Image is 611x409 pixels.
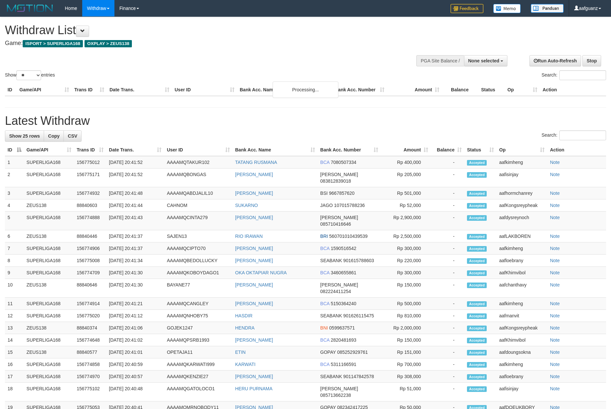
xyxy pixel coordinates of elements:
[106,212,164,230] td: [DATE] 20:41:43
[5,346,24,358] td: 15
[431,310,464,322] td: -
[5,24,401,37] h1: Withdraw List
[235,215,273,220] a: [PERSON_NAME]
[442,84,478,96] th: Balance
[24,371,74,383] td: SUPERLIGA168
[63,130,82,142] a: CSV
[467,246,487,252] span: Accepted
[334,203,365,208] span: Copy 107015788236 to clipboard
[24,187,74,199] td: SUPERLIGA168
[497,334,547,346] td: aafKhimvibol
[550,282,560,287] a: Note
[164,334,232,346] td: AAAAMQPSRB1993
[329,325,355,330] span: Copy 0599637571 to clipboard
[343,374,374,379] span: Copy 901147842578 to clipboard
[467,234,487,239] span: Accepted
[235,246,273,251] a: [PERSON_NAME]
[431,199,464,212] td: -
[431,267,464,279] td: -
[467,258,487,264] span: Accepted
[68,133,77,139] span: CSV
[320,160,330,165] span: BCA
[467,338,487,343] span: Accepted
[320,203,333,208] span: JAGO
[164,255,232,267] td: AAAAMQBEDOLLUCKY
[24,199,74,212] td: ZEUS138
[5,169,24,187] td: 2
[5,156,24,169] td: 1
[74,346,106,358] td: 88840577
[381,371,431,383] td: Rp 308,000
[235,362,256,367] a: KARWATI
[5,371,24,383] td: 17
[381,144,431,156] th: Amount: activate to sort column ascending
[320,282,358,287] span: [PERSON_NAME]
[235,325,255,330] a: HENDRA
[107,84,172,96] th: Date Trans.
[74,144,106,156] th: Trans ID: activate to sort column ascending
[74,298,106,310] td: 156774914
[5,70,55,80] label: Show entries
[582,55,601,66] a: Stop
[320,301,330,306] span: BCA
[74,279,106,298] td: 88840646
[320,325,328,330] span: BNI
[497,371,547,383] td: aafloebrany
[381,310,431,322] td: Rp 810,000
[17,84,72,96] th: Game/API
[164,169,232,187] td: AAAAMQBONGAS
[106,267,164,279] td: [DATE] 20:41:30
[106,242,164,255] td: [DATE] 20:41:37
[550,172,560,177] a: Note
[235,301,273,306] a: [PERSON_NAME]
[381,230,431,242] td: Rp 2,500,000
[5,322,24,334] td: 13
[74,242,106,255] td: 156774906
[431,169,464,187] td: -
[5,230,24,242] td: 6
[550,374,560,379] a: Note
[24,383,74,401] td: SUPERLIGA168
[74,187,106,199] td: 156774932
[24,242,74,255] td: SUPERLIGA168
[529,55,581,66] a: Run Auto-Refresh
[320,178,351,184] span: Copy 083812839018 to clipboard
[5,298,24,310] td: 11
[5,383,24,401] td: 18
[320,191,328,196] span: BSI
[74,156,106,169] td: 156775012
[331,337,356,343] span: Copy 2820481693 to clipboard
[468,58,500,63] span: None selected
[550,215,560,220] a: Note
[467,215,487,221] span: Accepted
[431,255,464,267] td: -
[464,144,497,156] th: Status: activate to sort column ascending
[24,212,74,230] td: SUPERLIGA168
[24,156,74,169] td: SUPERLIGA168
[24,298,74,310] td: SUPERLIGA168
[467,160,487,166] span: Accepted
[531,4,564,13] img: panduan.png
[497,230,547,242] td: aafLAKBOREN
[164,358,232,371] td: AAAAMQKARWATI999
[497,383,547,401] td: aafisinjay
[331,270,356,275] span: Copy 3460655861 to clipboard
[320,270,330,275] span: BCA
[431,144,464,156] th: Balance: activate to sort column ascending
[467,283,487,288] span: Accepted
[164,230,232,242] td: SAJEN13
[24,255,74,267] td: SUPERLIGA168
[24,334,74,346] td: SUPERLIGA168
[550,203,560,208] a: Note
[74,199,106,212] td: 88840603
[497,169,547,187] td: aafisinjay
[106,371,164,383] td: [DATE] 20:40:57
[44,130,64,142] a: Copy
[381,383,431,401] td: Rp 51,000
[320,386,358,391] span: [PERSON_NAME]
[5,187,24,199] td: 3
[467,301,487,307] span: Accepted
[431,383,464,401] td: -
[559,70,606,80] input: Search:
[74,371,106,383] td: 156774970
